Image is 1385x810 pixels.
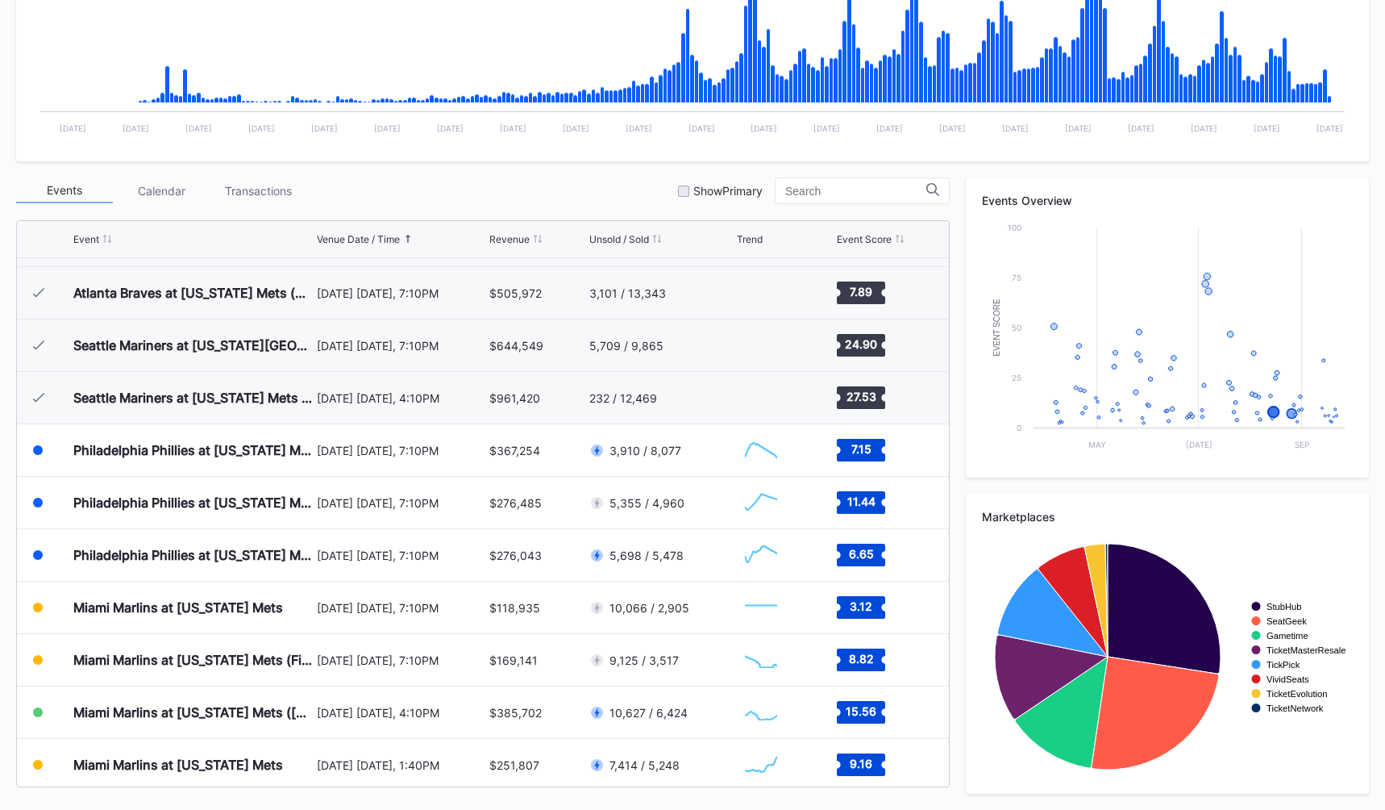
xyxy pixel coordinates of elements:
text: 7.15 [851,442,871,456]
text: 7.89 [850,285,872,299]
div: Revenue [489,233,530,245]
div: $644,549 [489,339,543,353]
svg: Chart title [737,745,785,785]
svg: Chart title [737,325,785,365]
text: [DATE] [563,123,589,133]
div: Event Score [837,233,892,245]
text: TickPick [1266,660,1300,670]
text: [DATE] [688,123,715,133]
text: Event Score [992,299,1001,357]
text: 8.82 [849,652,874,666]
div: Event [73,233,99,245]
text: May [1088,440,1106,449]
div: [DATE] [DATE], 4:10PM [317,706,485,720]
div: $251,807 [489,758,539,772]
text: TicketMasterResale [1266,645,1345,655]
text: 11.44 [847,495,876,508]
text: [DATE] [1128,123,1154,133]
text: StubHub [1266,602,1302,612]
div: $118,935 [489,601,540,615]
text: [DATE] [1316,123,1343,133]
text: [DATE] [1254,123,1280,133]
div: $385,702 [489,706,542,720]
svg: Chart title [737,535,785,575]
text: [DATE] [939,123,966,133]
text: [DATE] [626,123,652,133]
div: [DATE] [DATE], 7:10PM [317,653,485,667]
text: [DATE] [1191,123,1217,133]
div: 5,698 / 5,478 [609,549,684,562]
text: SeatGeek [1266,616,1307,626]
text: [DATE] [1002,123,1029,133]
div: Events [16,178,113,203]
div: [DATE] [DATE], 7:10PM [317,286,485,300]
div: Transactions [210,178,306,203]
div: Philadelphia Phillies at [US_STATE] Mets [73,547,313,563]
div: [DATE] [DATE], 7:10PM [317,601,485,615]
svg: Chart title [737,482,785,523]
text: 100 [1008,223,1021,232]
div: 232 / 12,469 [589,391,657,405]
div: [DATE] [DATE], 7:10PM [317,549,485,562]
div: [DATE] [DATE], 7:10PM [317,496,485,510]
div: 3,101 / 13,343 [589,286,666,300]
svg: Chart title [737,587,785,628]
text: [DATE] [1065,123,1092,133]
div: $276,485 [489,496,542,510]
div: Show Primary [693,184,763,198]
text: 3.12 [850,599,872,613]
div: 10,627 / 6,424 [609,706,688,720]
div: Atlanta Braves at [US_STATE] Mets (Player Replica Jersey Giveaway) [73,285,313,301]
div: 5,355 / 4,960 [609,496,684,510]
text: VividSeats [1266,674,1309,684]
svg: Chart title [737,692,785,733]
text: [DATE] [311,123,338,133]
div: [DATE] [DATE], 7:10PM [317,444,485,457]
text: 25 [1012,373,1021,382]
text: TicketEvolution [1266,689,1327,699]
text: [DATE] [1186,440,1212,449]
text: 24.90 [845,337,877,351]
text: [DATE] [751,123,777,133]
div: 7,414 / 5,248 [609,758,680,772]
svg: Chart title [737,640,785,680]
text: [DATE] [374,123,401,133]
text: 50 [1012,323,1021,332]
div: Seattle Mariners at [US_STATE] Mets ([PERSON_NAME] Bobblehead Giveaway) [73,390,313,406]
div: Miami Marlins at [US_STATE] Mets [73,757,283,773]
svg: Chart title [982,536,1353,778]
div: [DATE] [DATE], 7:10PM [317,339,485,353]
text: 0 [1017,423,1021,432]
div: $367,254 [489,444,540,457]
text: [DATE] [813,123,840,133]
svg: Chart title [982,219,1353,461]
div: $169,141 [489,653,538,667]
div: Philadelphia Phillies at [US_STATE] Mets (SNY Players Pins Featuring [PERSON_NAME], [PERSON_NAME]... [73,495,313,511]
div: 5,709 / 9,865 [589,339,663,353]
div: Trend [737,233,763,245]
svg: Chart title [737,430,785,470]
text: [DATE] [248,123,275,133]
div: 3,910 / 8,077 [609,444,681,457]
text: Sep [1295,440,1309,449]
text: 75 [1012,273,1021,282]
svg: Chart title [737,273,785,313]
div: Venue Date / Time [317,233,400,245]
text: [DATE] [60,123,86,133]
text: [DATE] [437,123,464,133]
text: TicketNetwork [1266,704,1324,713]
div: Events Overview [982,194,1353,207]
input: Search [785,185,926,198]
div: 9,125 / 3,517 [609,653,679,667]
div: [DATE] [DATE], 4:10PM [317,391,485,405]
text: Gametime [1266,631,1308,641]
div: Miami Marlins at [US_STATE] Mets (Fireworks Night) [73,652,313,668]
div: Miami Marlins at [US_STATE] Mets [73,599,283,616]
div: $961,420 [489,391,540,405]
text: 15.56 [846,704,876,718]
div: Unsold / Sold [589,233,649,245]
div: $276,043 [489,549,542,562]
div: 10,066 / 2,905 [609,601,689,615]
div: Calendar [113,178,210,203]
div: $505,972 [489,286,542,300]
